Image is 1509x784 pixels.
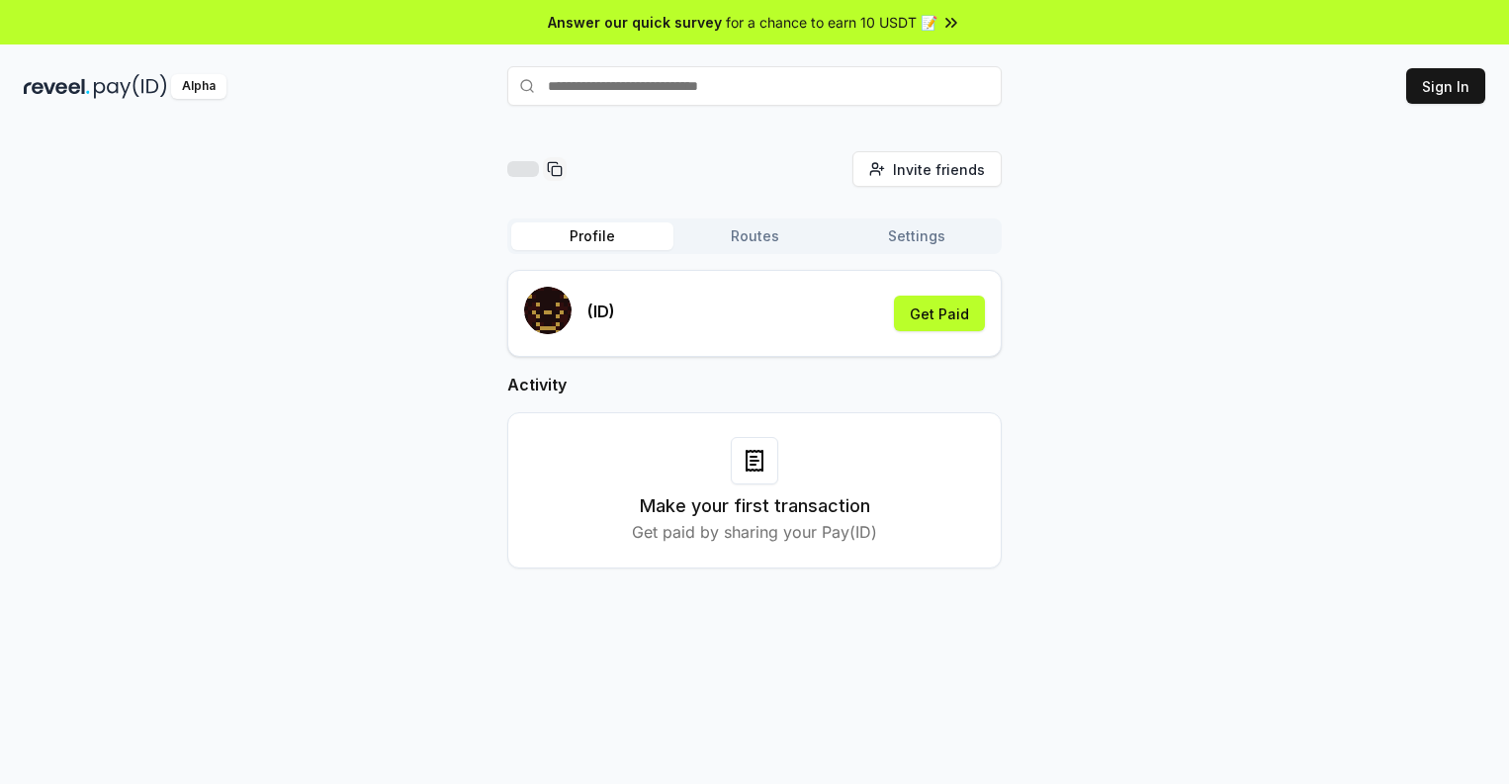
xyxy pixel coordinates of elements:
span: Invite friends [893,159,985,180]
p: (ID) [587,300,615,323]
span: Answer our quick survey [548,12,722,33]
p: Get paid by sharing your Pay(ID) [632,520,877,544]
img: reveel_dark [24,74,90,99]
button: Profile [511,222,673,250]
button: Get Paid [894,296,985,331]
button: Routes [673,222,836,250]
div: Alpha [171,74,226,99]
button: Invite friends [852,151,1002,187]
button: Sign In [1406,68,1485,104]
img: pay_id [94,74,167,99]
h2: Activity [507,373,1002,396]
h3: Make your first transaction [640,492,870,520]
span: for a chance to earn 10 USDT 📝 [726,12,937,33]
button: Settings [836,222,998,250]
